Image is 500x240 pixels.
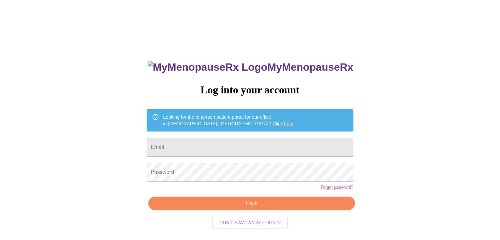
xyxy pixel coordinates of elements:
[163,111,295,130] div: Looking for the in person patient portal for our office in [GEOGRAPHIC_DATA], [GEOGRAPHIC_DATA]?
[147,84,353,96] h3: Log into your account
[219,219,281,227] span: Don't have an account?
[148,197,355,210] button: Login
[212,217,288,229] button: Don't have an account?
[156,199,347,207] span: Login
[148,61,353,73] h3: MyMenopauseRx
[273,121,295,126] a: Click here!
[210,219,290,225] a: Don't have an account?
[321,185,353,190] a: Forgot password?
[148,61,267,73] img: MyMenopauseRx Logo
